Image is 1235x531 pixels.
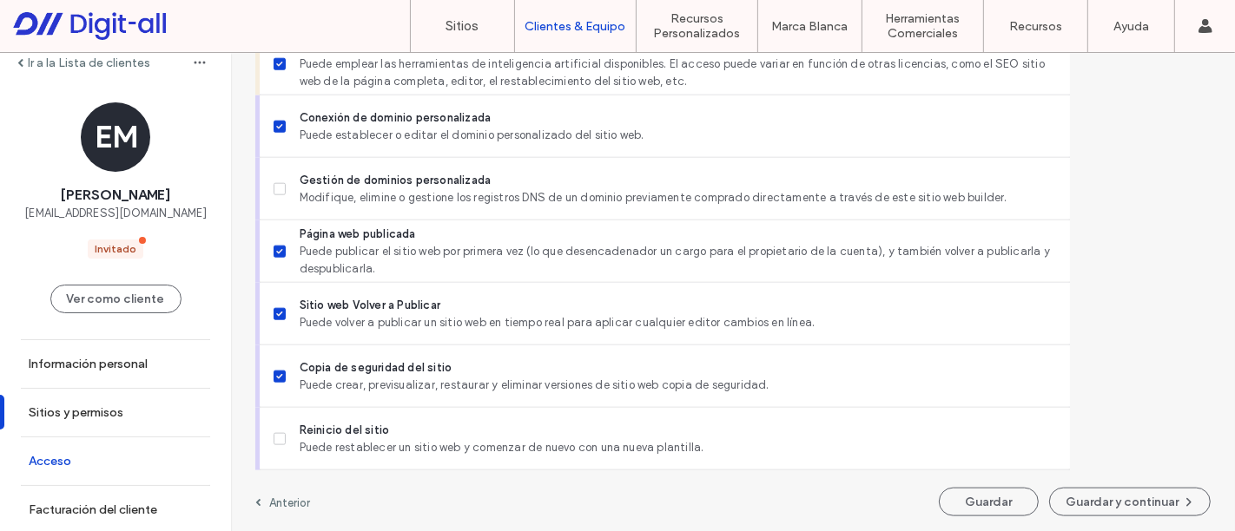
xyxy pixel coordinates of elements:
[300,314,1056,331] span: Puede volver a publicar un sitio web en tiempo real para aplicar cualquier editor cambios en línea.
[772,19,849,34] label: Marca Blanca
[61,186,170,205] span: [PERSON_NAME]
[29,454,71,469] label: Acceso
[300,359,1056,377] span: Copia de seguridad del sitio
[81,102,150,172] div: EM
[300,172,1056,189] span: Gestión de dominios personalizada
[300,297,1056,314] span: Sitio web Volver a Publicar
[300,439,1056,456] span: Puede restablecer un sitio web y comenzar de nuevo con una nueva plantilla.
[1049,488,1211,516] button: Guardar y continuar
[29,357,148,371] label: Información personal
[446,18,479,34] label: Sitios
[29,502,157,517] label: Facturación del cliente
[1009,19,1062,34] label: Recursos
[29,405,123,420] label: Sitios y permisos
[24,205,207,222] span: [EMAIL_ADDRESS][DOMAIN_NAME]
[525,19,626,34] label: Clientes & Equipo
[300,189,1056,206] span: Modifique, elimine o gestione los registros DNS de un dominio previamente comprado directamente a...
[50,285,182,313] button: Ver como cliente
[39,12,75,28] span: Help
[300,56,1056,90] span: Puede emplear las herramientas de inteligencia artificial disponibles. El acceso puede variar en ...
[300,422,1056,439] span: Reinicio del sitio
[300,377,1056,394] span: Puede crear, previsualizar, restaurar y eliminar versiones de sitio web copia de seguridad.
[95,241,136,257] div: Invitado
[637,11,757,41] label: Recursos Personalizados
[28,56,150,70] label: Ir a la Lista de clientes
[300,127,1056,144] span: Puede establecer o editar el dominio personalizado del sitio web.
[1113,19,1149,34] label: Ayuda
[939,488,1039,516] button: Guardar
[300,226,1056,243] span: Página web publicada
[300,109,1056,127] span: Conexión de dominio personalizada
[255,495,310,509] a: Anterior
[269,496,310,509] label: Anterior
[862,11,983,41] label: Herramientas Comerciales
[300,243,1056,278] span: Puede publicar el sitio web por primera vez (lo que desencadenador un cargo para el propietario d...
